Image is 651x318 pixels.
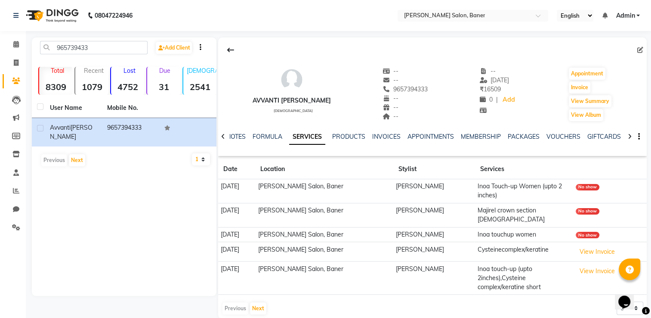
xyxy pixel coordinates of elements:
span: [DATE] [479,76,509,84]
button: View Summary [569,95,611,107]
strong: 31 [147,81,181,92]
button: View Invoice [576,265,619,278]
a: INVOICES [372,133,401,140]
span: [DEMOGRAPHIC_DATA] [274,109,313,113]
img: logo [22,3,81,28]
td: [DATE] [218,203,256,227]
strong: 1079 [75,81,109,92]
span: 0 [479,96,492,103]
td: 9657394333 [102,118,159,147]
td: [PERSON_NAME] [393,179,475,203]
td: [PERSON_NAME] [393,203,475,227]
a: Add Client [156,42,192,54]
th: Stylist [393,159,475,179]
span: 16509 [479,85,500,93]
span: Admin [616,11,635,20]
a: MEMBERSHIP [461,133,501,140]
button: Next [69,154,85,166]
div: Avvanti [PERSON_NAME] [253,96,331,105]
img: avatar [279,67,305,93]
span: -- [383,112,399,120]
a: Add [501,94,516,106]
span: ₹ [479,85,483,93]
strong: 4752 [111,81,145,92]
td: [PERSON_NAME] Salon, Baner [255,227,393,242]
span: -- [383,76,399,84]
th: Mobile No. [102,98,159,118]
a: PACKAGES [508,133,540,140]
td: [DATE] [218,262,256,295]
a: VOUCHERS [546,133,580,140]
strong: 2541 [183,81,217,92]
div: No show [576,232,599,238]
span: -- [383,67,399,75]
p: Due [149,67,181,75]
td: Inoa touch-up (upto 2inches),Cysteine complex/keratine short [475,262,573,295]
th: Date [218,159,256,179]
b: 08047224946 [95,3,133,28]
span: [PERSON_NAME] [50,124,93,140]
p: Recent [79,67,109,75]
td: [PERSON_NAME] Salon, Baner [255,262,393,295]
td: [DATE] [218,227,256,242]
a: FORMULA [253,133,282,140]
button: Invoice [569,81,590,94]
td: [PERSON_NAME] Salon, Baner [255,203,393,227]
span: -- [383,103,399,111]
th: Location [255,159,393,179]
td: Inoa touchup women [475,227,573,242]
span: | [496,95,497,104]
td: Inoa Touch-up Women (upto 2 inches) [475,179,573,203]
span: -- [383,94,399,102]
button: View Album [569,109,603,121]
td: Majirel crown section [DEMOGRAPHIC_DATA] [475,203,573,227]
button: View Invoice [576,245,619,259]
td: [PERSON_NAME] [393,227,475,242]
td: [PERSON_NAME] [393,262,475,295]
button: Next [250,302,266,315]
td: [PERSON_NAME] Salon, Baner [255,179,393,203]
span: -- [479,67,496,75]
td: [DATE] [218,179,256,203]
th: User Name [45,98,102,118]
div: Back to Client [222,42,240,58]
td: [PERSON_NAME] [393,242,475,262]
a: APPOINTMENTS [407,133,454,140]
td: Cysteinecomplex/keratine [475,242,573,262]
p: [DEMOGRAPHIC_DATA] [187,67,217,75]
iframe: chat widget [615,284,642,309]
a: GIFTCARDS [587,133,621,140]
td: [DATE] [218,242,256,262]
p: Total [43,67,73,75]
input: Search by Name/Mobile/Email/Code [40,41,148,54]
a: SERVICES [289,129,325,145]
a: NOTES [226,133,246,140]
div: No show [576,184,599,190]
p: Lost [114,67,145,75]
td: [PERSON_NAME] Salon, Baner [255,242,393,262]
span: Avvanti [50,124,71,131]
button: Appointment [569,68,605,80]
span: 9657394333 [383,85,428,93]
strong: 8309 [39,81,73,92]
div: No show [576,208,599,215]
th: Services [475,159,573,179]
a: PRODUCTS [332,133,365,140]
